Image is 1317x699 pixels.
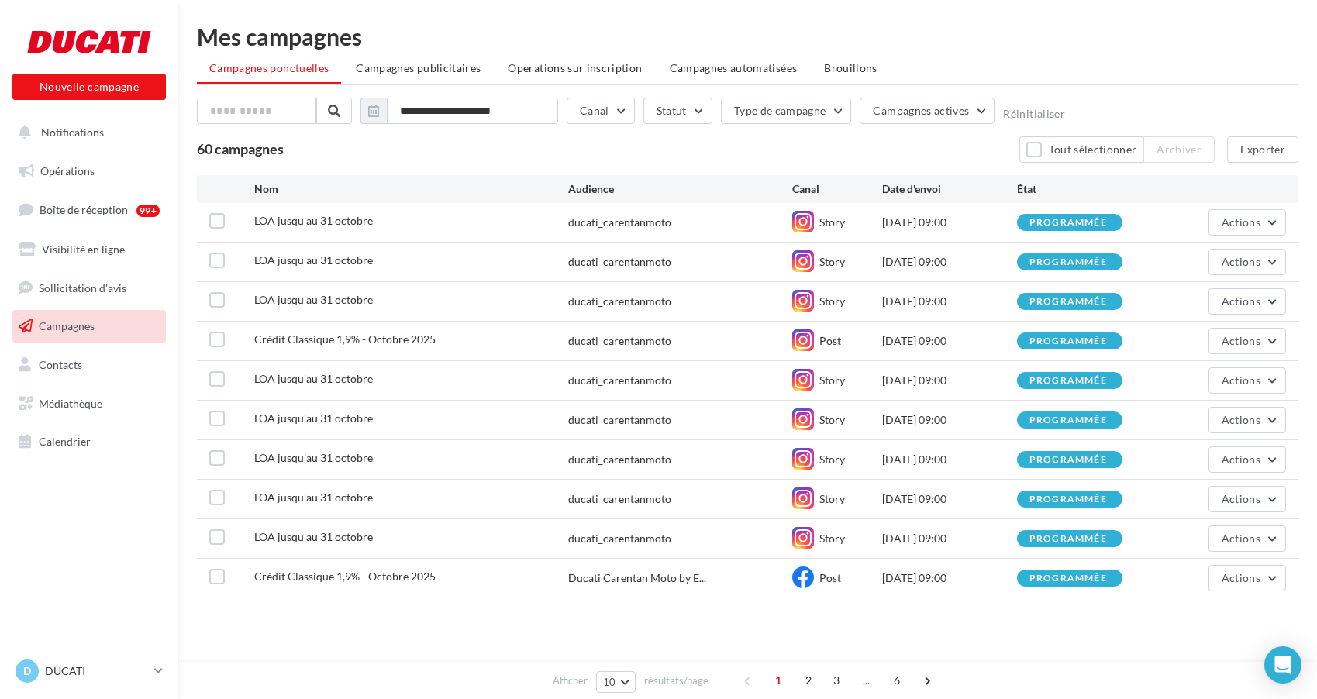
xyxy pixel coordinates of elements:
div: [DATE] 09:00 [882,333,1017,349]
span: LOA jusqu'au 31 octobre [254,293,373,306]
span: Médiathèque [39,397,102,410]
button: Actions [1208,407,1286,433]
span: Boîte de réception [40,203,128,216]
div: [DATE] 09:00 [882,254,1017,270]
span: Post [819,571,841,584]
button: Tout sélectionner [1019,136,1143,163]
span: Campagnes [39,319,95,332]
div: programmée [1029,494,1107,504]
div: ducati_carentanmoto [568,294,671,309]
span: Post [819,334,841,347]
button: Réinitialiser [1003,108,1065,120]
span: Story [819,374,845,387]
span: Notifications [41,126,104,139]
button: Actions [1208,209,1286,236]
button: Nouvelle campagne [12,74,166,100]
span: Actions [1222,492,1260,505]
span: Story [819,215,845,229]
p: DUCATI [45,663,148,679]
div: [DATE] 09:00 [882,452,1017,467]
button: Actions [1208,565,1286,591]
span: Story [819,255,845,268]
span: Actions [1222,453,1260,466]
button: Actions [1208,288,1286,315]
span: LOA jusqu'au 31 octobre [254,530,373,543]
span: Sollicitation d'avis [39,281,126,294]
span: LOA jusqu'au 31 octobre [254,451,373,464]
span: 60 campagnes [197,140,284,157]
span: Story [819,294,845,308]
div: programmée [1029,455,1107,465]
div: [DATE] 09:00 [882,412,1017,428]
div: [DATE] 09:00 [882,491,1017,507]
div: ducati_carentanmoto [568,412,671,428]
div: [DATE] 09:00 [882,531,1017,546]
span: Actions [1222,294,1260,308]
button: 10 [596,671,636,693]
div: [DATE] 09:00 [882,373,1017,388]
span: 1 [766,668,791,693]
button: Statut [643,98,712,124]
div: programmée [1029,415,1107,425]
div: ducati_carentanmoto [568,373,671,388]
div: [DATE] 09:00 [882,570,1017,586]
button: Archiver [1143,136,1215,163]
div: [DATE] 09:00 [882,215,1017,230]
span: Campagnes automatisées [670,61,798,74]
button: Actions [1208,328,1286,354]
div: programmée [1029,534,1107,544]
button: Campagnes actives [860,98,995,124]
span: Opérations [40,164,95,177]
span: Operations sur inscription [508,61,642,74]
span: D [23,663,31,679]
a: Visibilité en ligne [9,233,169,266]
div: ducati_carentanmoto [568,333,671,349]
span: ... [854,668,879,693]
span: LOA jusqu'au 31 octobre [254,253,373,267]
div: ducati_carentanmoto [568,491,671,507]
span: Campagnes actives [873,104,969,117]
div: ducati_carentanmoto [568,215,671,230]
span: Actions [1222,413,1260,426]
div: programmée [1029,573,1107,584]
div: Open Intercom Messenger [1264,646,1301,684]
button: Canal [567,98,635,124]
div: programmée [1029,218,1107,228]
button: Actions [1208,367,1286,394]
span: 6 [884,668,909,693]
button: Exporter [1227,136,1298,163]
button: Actions [1208,446,1286,473]
span: LOA jusqu'au 31 octobre [254,491,373,504]
div: [DATE] 09:00 [882,294,1017,309]
span: Actions [1222,215,1260,229]
a: D DUCATI [12,656,166,686]
span: Afficher [553,673,588,688]
span: Crédit Classique 1,9% - Octobre 2025 [254,332,436,346]
div: Date d'envoi [882,181,1017,197]
span: Visibilité en ligne [42,243,125,256]
a: Opérations [9,155,169,188]
div: programmée [1029,297,1107,307]
div: Audience [568,181,792,197]
span: Crédit Classique 1,9% - Octobre 2025 [254,570,436,583]
div: programmée [1029,336,1107,346]
span: Story [819,492,845,505]
div: programmée [1029,376,1107,386]
span: Brouillons [824,61,877,74]
div: ducati_carentanmoto [568,531,671,546]
div: Mes campagnes [197,25,1298,48]
a: Campagnes [9,310,169,343]
a: Contacts [9,349,169,381]
span: LOA jusqu'au 31 octobre [254,372,373,385]
div: 99+ [136,205,160,217]
div: État [1017,181,1152,197]
a: Calendrier [9,425,169,458]
button: Actions [1208,249,1286,275]
button: Actions [1208,525,1286,552]
span: Actions [1222,374,1260,387]
div: programmée [1029,257,1107,267]
span: LOA jusqu'au 31 octobre [254,214,373,227]
div: Canal [792,181,882,197]
a: Boîte de réception99+ [9,193,169,226]
button: Notifications [9,116,163,149]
